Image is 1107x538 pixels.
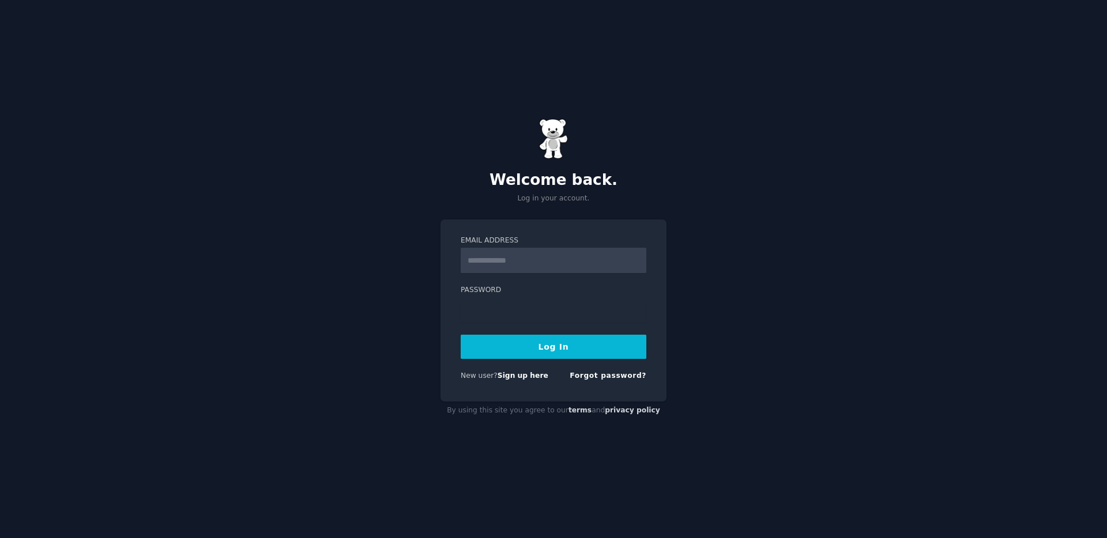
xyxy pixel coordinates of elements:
[568,406,592,414] a: terms
[440,171,667,190] h2: Welcome back.
[440,194,667,204] p: Log in your account.
[461,335,646,359] button: Log In
[539,119,568,159] img: Gummy Bear
[461,236,646,246] label: Email Address
[461,372,498,380] span: New user?
[605,406,660,414] a: privacy policy
[440,401,667,420] div: By using this site you agree to our and
[461,285,646,295] label: Password
[498,372,548,380] a: Sign up here
[570,372,646,380] a: Forgot password?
